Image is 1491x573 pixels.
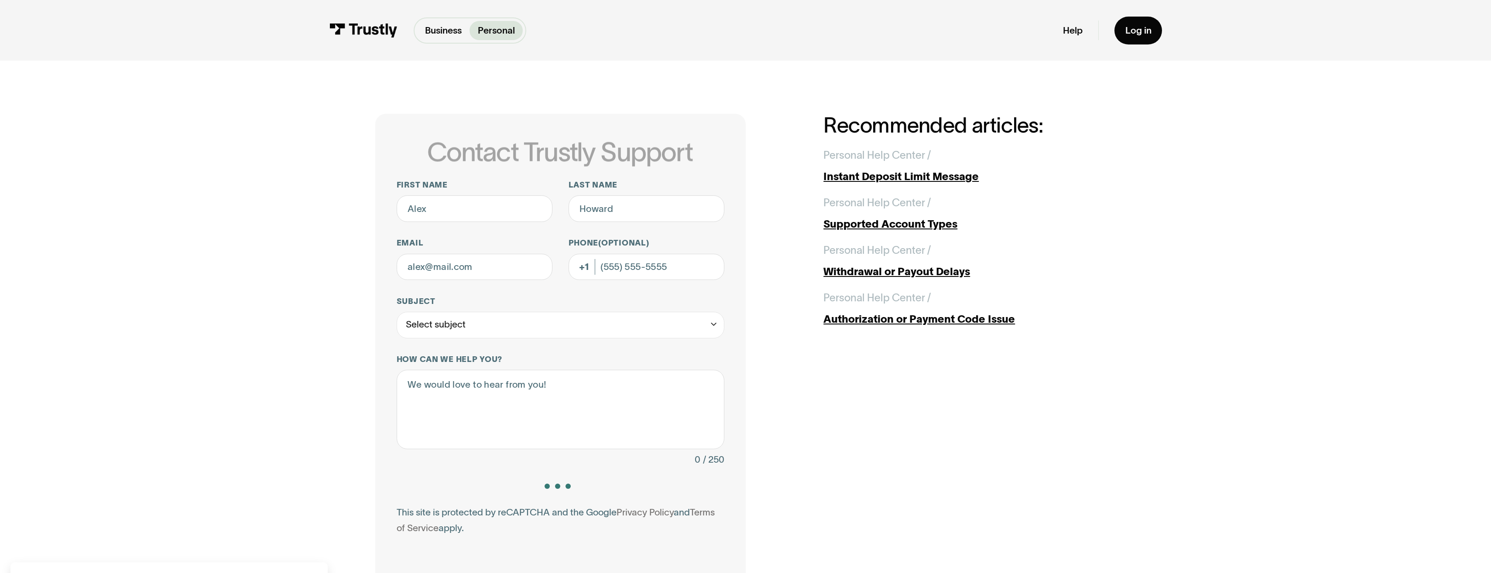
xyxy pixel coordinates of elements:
input: Alex [397,195,553,222]
label: Phone [569,238,725,248]
p: Personal [478,24,515,38]
a: Personal Help Center /Instant Deposit Limit Message [823,147,1116,184]
div: Personal Help Center / [823,242,931,258]
div: Select subject [397,312,724,338]
label: Subject [397,296,724,307]
a: Business [417,21,470,40]
a: Personal Help Center /Supported Account Types [823,195,1116,232]
label: Email [397,238,553,248]
input: Howard [569,195,725,222]
a: Personal Help Center /Withdrawal or Payout Delays [823,242,1116,280]
h2: Recommended articles: [823,114,1116,137]
input: alex@mail.com [397,254,553,280]
img: Trustly Logo [329,23,398,38]
div: Log in [1125,24,1152,37]
input: (555) 555-5555 [569,254,725,280]
label: Last name [569,180,725,190]
div: 0 [695,452,700,467]
div: / 250 [703,452,724,467]
p: Business [425,24,462,38]
div: Personal Help Center / [823,195,931,211]
h1: Contact Trustly Support [395,138,724,167]
a: Personal Help Center /Authorization or Payment Code Issue [823,290,1116,327]
div: Authorization or Payment Code Issue [823,311,1116,327]
div: Supported Account Types [823,216,1116,232]
a: Personal [470,21,522,40]
span: (Optional) [598,238,649,247]
label: First name [397,180,553,190]
div: Personal Help Center / [823,147,931,163]
a: Help [1063,24,1083,37]
a: Privacy Policy [617,507,674,517]
div: Personal Help Center / [823,290,931,306]
div: Withdrawal or Payout Delays [823,264,1116,280]
a: Log in [1114,17,1162,44]
div: Select subject [406,317,466,332]
label: How can we help you? [397,354,724,365]
div: This site is protected by reCAPTCHA and the Google and apply. [397,505,724,536]
div: Instant Deposit Limit Message [823,169,1116,184]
